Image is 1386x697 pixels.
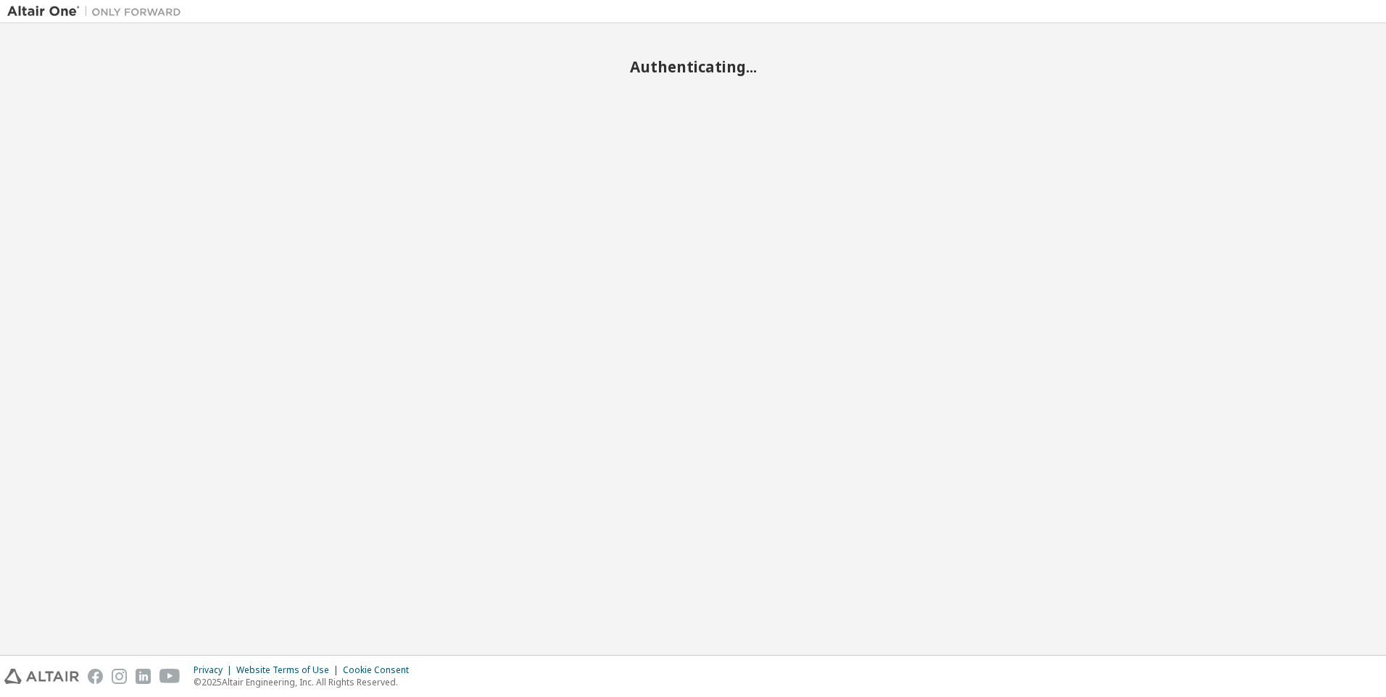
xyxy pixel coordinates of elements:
[136,669,151,684] img: linkedin.svg
[236,664,343,676] div: Website Terms of Use
[112,669,127,684] img: instagram.svg
[159,669,180,684] img: youtube.svg
[4,669,79,684] img: altair_logo.svg
[7,4,188,19] img: Altair One
[194,676,418,688] p: © 2025 Altair Engineering, Inc. All Rights Reserved.
[194,664,236,676] div: Privacy
[88,669,103,684] img: facebook.svg
[7,57,1379,76] h2: Authenticating...
[343,664,418,676] div: Cookie Consent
